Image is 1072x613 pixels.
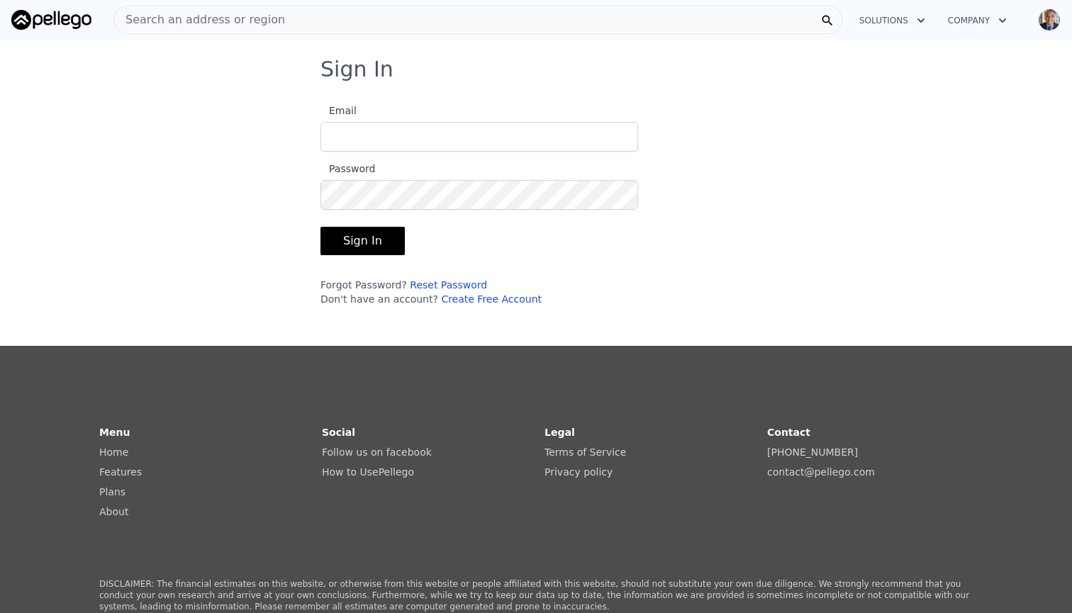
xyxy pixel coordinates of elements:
a: How to UsePellego [322,466,414,478]
img: avatar [1038,9,1061,31]
a: Privacy policy [545,466,613,478]
a: Reset Password [410,279,487,291]
p: DISCLAIMER: The financial estimates on this website, or otherwise from this website or people aff... [99,578,973,612]
span: Password [320,163,375,174]
h3: Sign In [320,57,752,82]
input: Password [320,180,638,210]
a: Terms of Service [545,446,626,458]
strong: Legal [545,427,575,438]
a: Create Free Account [441,293,542,305]
a: Home [99,446,128,458]
button: Company [937,8,1018,33]
button: Solutions [848,8,937,33]
a: Plans [99,486,125,497]
a: Follow us on facebook [322,446,432,458]
div: Forgot Password? Don't have an account? [320,278,638,306]
strong: Social [322,427,355,438]
span: Search an address or region [114,11,285,28]
a: contact@pellego.com [767,466,875,478]
strong: Menu [99,427,130,438]
strong: Contact [767,427,810,438]
input: Email [320,122,638,152]
img: Pellego [11,10,91,30]
a: [PHONE_NUMBER] [767,446,858,458]
a: About [99,506,128,517]
span: Email [320,105,357,116]
button: Sign In [320,227,405,255]
a: Features [99,466,142,478]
